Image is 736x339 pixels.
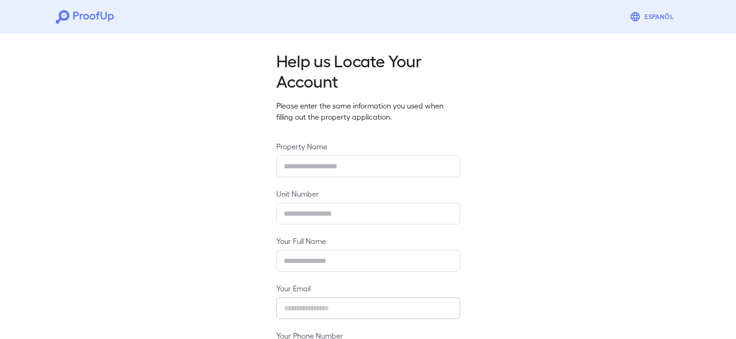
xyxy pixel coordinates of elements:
label: Your Full Name [276,236,460,246]
label: Unit Number [276,188,460,199]
label: Property Name [276,141,460,152]
label: Your Email [276,283,460,294]
button: Espanõl [626,7,680,26]
p: Please enter the same information you used when filling out the property application. [276,100,460,122]
h2: Help us Locate Your Account [276,50,460,91]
